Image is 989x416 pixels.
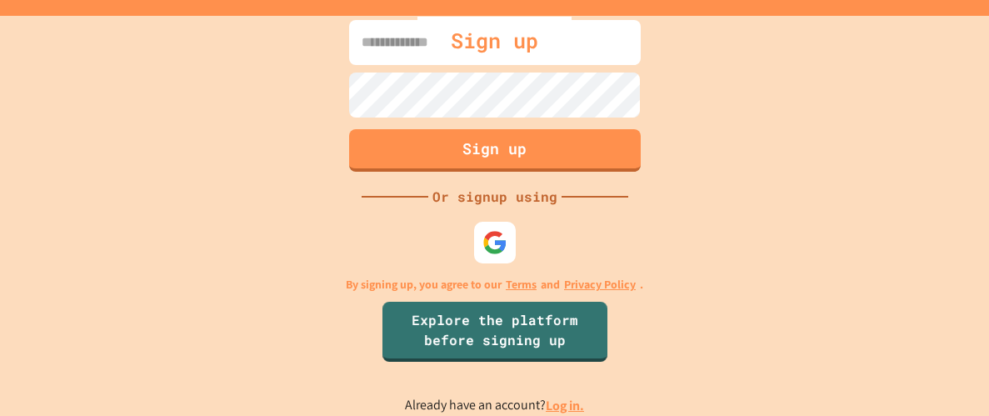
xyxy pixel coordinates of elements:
[482,230,507,255] img: google-icon.svg
[428,187,562,207] div: Or signup using
[417,17,572,65] div: Sign up
[346,276,643,293] p: By signing up, you agree to our and .
[506,276,537,293] a: Terms
[382,302,607,362] a: Explore the platform before signing up
[349,129,641,172] button: Sign up
[546,397,584,414] a: Log in.
[564,276,636,293] a: Privacy Policy
[405,395,584,416] p: Already have an account?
